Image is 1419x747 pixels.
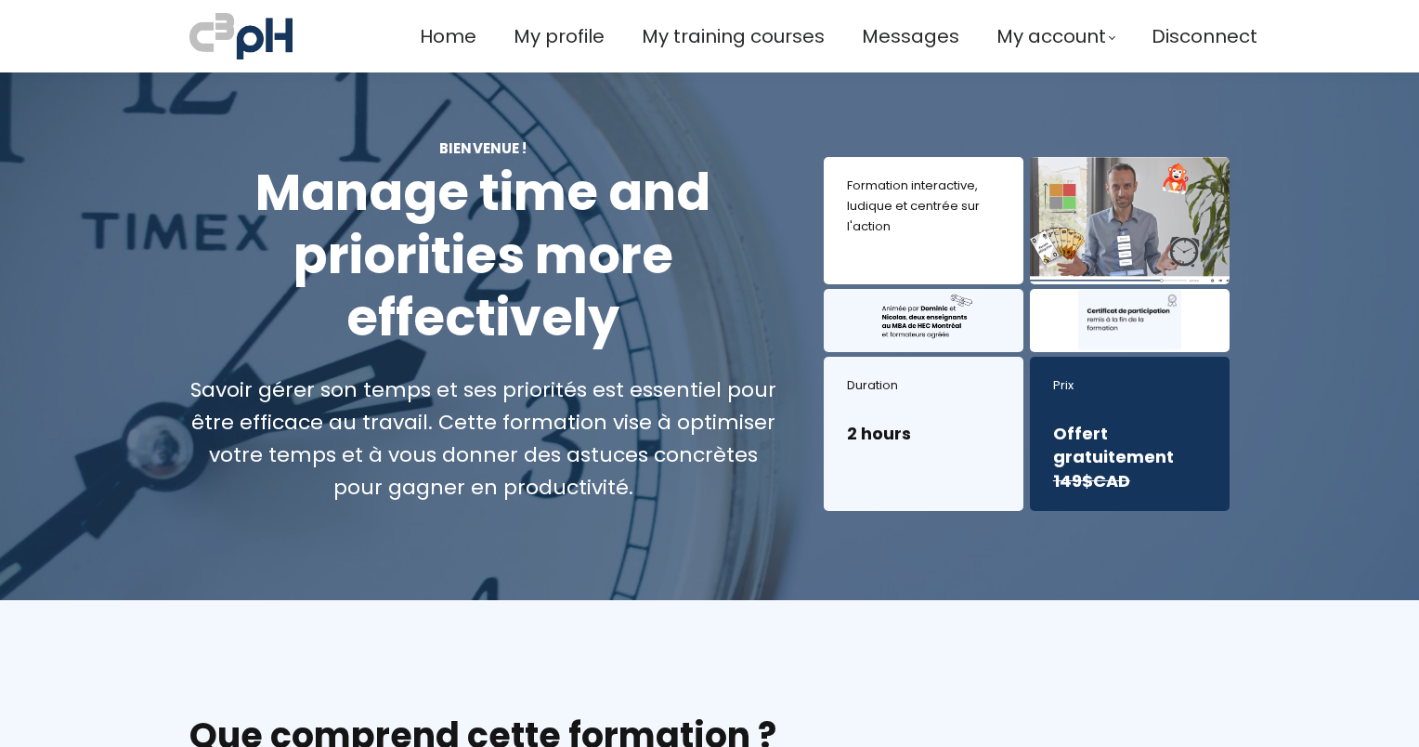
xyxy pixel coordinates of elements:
img: a70bc7685e0efc0bd0b04b3506828469.jpeg [189,9,293,63]
span: My account [996,21,1106,52]
a: Disconnect [1152,21,1257,52]
a: My profile [514,21,605,52]
div: Prix [1053,375,1206,396]
s: 149$CAD [1053,469,1130,492]
a: My training courses [642,21,825,52]
div: Duration [847,375,1000,396]
h3: Offert gratuitement [1053,422,1206,492]
a: Home [420,21,476,52]
h3: 2 hours [847,422,1000,445]
a: Messages [862,21,959,52]
h1: Manage time and priorities more effectively [189,162,777,350]
div: Bienvenue ! [189,138,777,159]
div: Savoir gérer son temps et ses priorités est essentiel pour être efficace au travail. Cette format... [189,373,777,505]
div: Formation interactive, ludique et centrée sur l'action [847,176,1000,237]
